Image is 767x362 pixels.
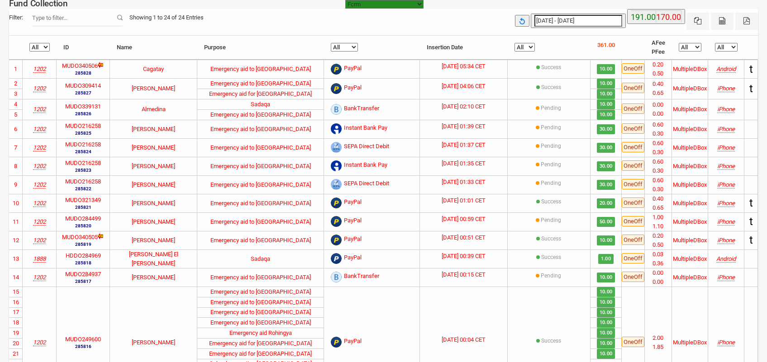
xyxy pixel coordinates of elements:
[33,106,46,113] i: Musaid e.V.
[645,203,672,212] li: 0.65
[33,66,46,72] i: Musaid e.V.
[197,78,324,89] td: Emergency aid to [GEOGRAPHIC_DATA]
[197,36,324,60] th: Purpose
[65,222,101,229] small: 285820
[652,47,665,56] li: PFee
[597,198,615,208] span: 20.00
[65,159,101,168] label: MUDO216258
[597,143,615,153] span: 30.00
[9,338,23,348] td: 20
[541,272,561,280] label: Pending
[597,64,615,74] span: 10.00
[541,63,561,71] label: Success
[9,60,23,78] td: 1
[442,141,486,150] label: [DATE] 01:37 CET
[110,138,197,157] td: [PERSON_NAME]
[597,161,615,171] span: 30.00
[717,144,735,151] i: Mozilla/5.0 (iPhone; CPU iPhone OS 18_6_2 like Mac OS X) AppleWebKit/605.1.15 (KHTML, like Gecko)...
[645,334,672,343] li: 2.00
[65,343,101,350] small: 285816
[344,272,379,282] span: BankTransfer
[110,99,197,120] td: Almedina
[9,249,23,268] td: 13
[645,109,672,118] li: 0.00
[110,175,197,194] td: [PERSON_NAME]
[66,251,101,260] label: HDDO284969
[622,253,644,263] span: OneOff
[673,236,707,245] div: MultipleDBox
[597,235,615,245] span: 10.00
[622,216,644,226] span: OneOff
[33,339,46,346] i: Musaid e.V.
[673,143,707,152] div: MultipleDBox
[197,109,324,120] td: Emergency aid to [GEOGRAPHIC_DATA]
[65,214,101,223] label: MUDO284499
[673,273,707,282] div: MultipleDBox
[65,196,101,205] label: MUDO321349
[645,60,672,69] li: 0.20
[65,167,101,174] small: 285823
[9,78,23,89] td: 2
[9,138,23,157] td: 7
[597,180,615,190] span: 30.00
[110,120,197,138] td: [PERSON_NAME]
[33,85,46,92] i: Musaid e.V.
[717,106,735,113] i: Mozilla/5.0 (iPhone; CPU iPhone OS 18_5 like Mac OS X) AppleWebKit/605.1.15 (KHTML, like Gecko) M...
[65,185,101,192] small: 285822
[645,222,672,231] li: 1.10
[717,339,735,346] i: Mozilla/5.0 (iPhone; CPU iPhone OS 18_6_2 like Mac OS X) AppleWebKit/605.1.15 (KHTML, like Gecko)...
[711,13,734,30] button: CSV
[344,104,379,115] span: BankTransfer
[442,62,486,71] label: [DATE] 05:34 CET
[652,38,665,47] li: AFee
[541,142,561,150] label: Pending
[9,175,23,194] td: 9
[597,328,615,338] span: 10.00
[749,215,753,228] span: t
[749,63,753,75] span: t
[442,215,486,224] label: [DATE] 00:59 CET
[631,11,656,24] label: 191.00
[645,129,672,138] li: 0.30
[673,217,707,226] div: MultipleDBox
[110,194,197,212] td: [PERSON_NAME]
[110,231,197,249] td: [PERSON_NAME]
[9,120,23,138] td: 6
[622,160,644,171] span: OneOff
[33,126,46,132] i: Musaid e.V.
[344,160,387,171] span: Instant Bank Pay
[541,160,561,169] label: Pending
[597,349,615,359] span: 10.00
[442,270,486,279] label: [DATE] 00:15 CET
[197,60,324,78] td: Emergency aid to [GEOGRAPHIC_DATA]
[442,233,486,242] label: [DATE] 00:51 CET
[645,250,672,259] li: 0.03
[749,234,753,246] span: t
[442,102,486,111] label: [DATE] 02:10 CET
[442,196,486,205] label: [DATE] 01:01 CET
[65,110,101,117] small: 285826
[9,99,23,109] td: 4
[9,89,23,99] td: 3
[9,157,23,175] td: 8
[110,212,197,231] td: [PERSON_NAME]
[197,338,324,348] td: Emergency aid for [GEOGRAPHIC_DATA]
[9,231,23,249] td: 12
[442,178,486,187] label: [DATE] 01:33 CET
[110,249,197,268] td: [PERSON_NAME] El [PERSON_NAME]
[622,83,644,93] span: OneOff
[597,79,615,89] span: 10.00
[65,140,101,149] label: MUDO216258
[110,36,197,60] th: Name
[197,348,324,359] td: Emergency aid for [GEOGRAPHIC_DATA]
[197,268,324,287] td: Emergency aid to [GEOGRAPHIC_DATA]
[33,274,46,281] i: Musaid e.V.
[597,110,615,120] span: 10.00
[420,36,508,60] th: Insertion Date
[98,233,105,240] img: new-dl.gif
[33,144,46,151] i: Musaid e.V.
[541,123,561,132] label: Pending
[645,185,672,194] li: 0.30
[717,126,735,132] i: Mozilla/5.0 (iPhone; CPU iPhone OS 18_6_2 like Mac OS X) AppleWebKit/605.1.15 (KHTML, like Gecko)...
[62,70,105,76] small: 285828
